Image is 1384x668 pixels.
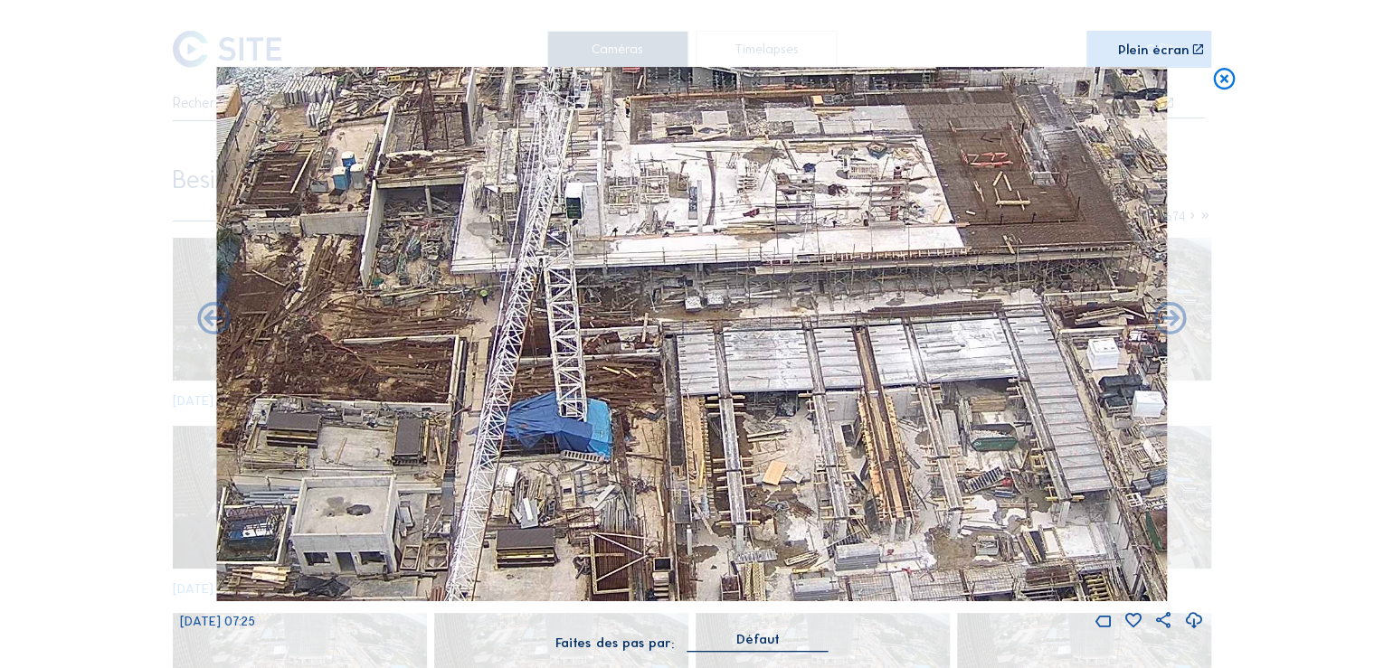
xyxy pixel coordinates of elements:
span: [DATE] 07:25 [180,613,255,629]
div: Défaut [687,631,829,651]
div: Plein écran [1118,43,1189,56]
div: Faites des pas par: [555,636,673,649]
div: Défaut [736,631,780,647]
i: Back [1151,300,1190,339]
i: Forward [194,300,233,339]
img: Image [216,67,1167,601]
